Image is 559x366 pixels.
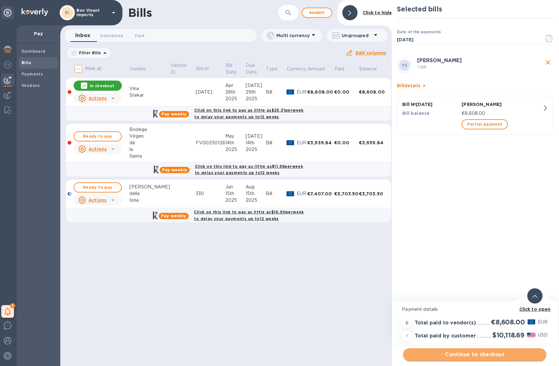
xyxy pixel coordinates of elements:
strong: € [405,320,409,325]
div: 2025 [225,95,246,102]
u: Actions [89,198,107,203]
div: 15th [225,190,246,197]
div: €3,939.84 [359,140,386,146]
b: Pay weekly [161,213,186,218]
button: Partial payment [462,119,508,129]
button: Continue to checkout [403,348,546,361]
span: Scheduled [100,32,123,39]
h3: Total paid to vendor(s) [415,320,476,326]
span: Vendor [130,66,154,72]
div: 2025 [246,197,266,204]
p: Amount [308,66,326,72]
div: 2025 [246,95,266,102]
div: Bill [266,190,286,197]
p: [PERSON_NAME] [462,101,542,108]
h2: $10,118.69 [492,331,524,339]
p: EUR [297,190,307,197]
div: €8,608.00 [359,89,386,95]
b: Pay weekly [162,167,187,172]
button: Addbill [302,8,332,18]
div: 14th [225,140,246,146]
div: Virgen [129,133,170,140]
p: Mark all [85,65,102,72]
b: Bills [22,60,31,65]
p: Vendor [130,66,146,72]
div: 2025 [225,197,246,204]
p: Due Date [246,62,257,75]
div: FV00250126 [196,140,225,146]
u: Actions [89,96,107,101]
p: Pay [22,30,55,37]
span: Type [266,66,286,72]
b: BI [65,10,69,15]
div: [DATE] [246,82,266,89]
div: 2025 [225,146,246,153]
div: 14th [246,140,266,146]
b: Dashboard [22,49,46,54]
p: Ungrouped [342,32,372,39]
div: May [225,133,246,140]
span: Ready to pay [79,184,116,191]
div: Apr [225,82,246,89]
b: [PERSON_NAME] [417,57,462,63]
button: Bill №[DATE][PERSON_NAME]Bill balance€8,608.00Partial payment [397,96,553,135]
span: Partial payment [467,121,502,128]
div: Aug [246,184,266,190]
button: Ready to pay [74,131,122,141]
div: Bill [266,140,286,146]
p: Balance [359,66,377,72]
p: Multi currency [276,32,310,39]
span: Continue to checkout [408,351,541,358]
div: Billdetails [397,75,553,96]
div: Sierra [129,153,170,160]
label: Date of the payments [397,30,441,34]
div: Stekar [129,92,170,99]
div: €3,703.50 [359,191,386,197]
span: Vendor ID [171,62,195,75]
div: €8,608.00 [307,89,334,95]
p: 1 bill [417,64,543,70]
b: Payments [22,72,43,76]
button: close [543,58,553,67]
span: Bill № [196,66,217,72]
div: [PERSON_NAME] [129,184,170,190]
u: Actions [89,147,107,152]
h2: €8,608.00 [491,318,525,326]
p: €8,608.00 [462,110,542,117]
p: Bill balance [402,110,459,116]
span: Ready to pay [79,133,116,140]
p: EUR [297,140,307,146]
div: 15th [246,190,266,197]
b: Click to hide [363,10,392,15]
span: Add bill [307,9,326,16]
p: Bill Date [226,62,237,75]
div: Unpin categories [1,6,14,19]
div: 330 [196,190,225,197]
b: Click on this link to pay as little as $25.31 per week to delay your payments up to 12 weeks [194,108,303,119]
p: USD [538,332,548,338]
h2: Selected bills [397,5,553,13]
div: Bodega [129,126,170,133]
p: Bon Vivant Imports [76,8,108,17]
div: Jun [225,184,246,190]
div: de [129,140,170,146]
b: Click to open [519,307,551,312]
span: Paid [135,32,144,39]
p: Currency [287,66,306,72]
div: Bill [266,89,286,95]
p: Paid [335,66,345,72]
img: USD [527,333,536,337]
span: Paid [335,66,353,72]
div: Ioria [129,197,170,204]
p: Type [266,66,278,72]
div: €0.00 [334,140,358,146]
u: Edit columns [356,50,386,56]
div: €0.00 [334,89,358,95]
div: = [402,330,412,341]
b: Vendors [22,83,40,88]
p: Payment details [402,306,548,313]
div: 29th [246,89,266,95]
div: €3,703.50 [334,191,358,197]
div: la [129,146,170,153]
